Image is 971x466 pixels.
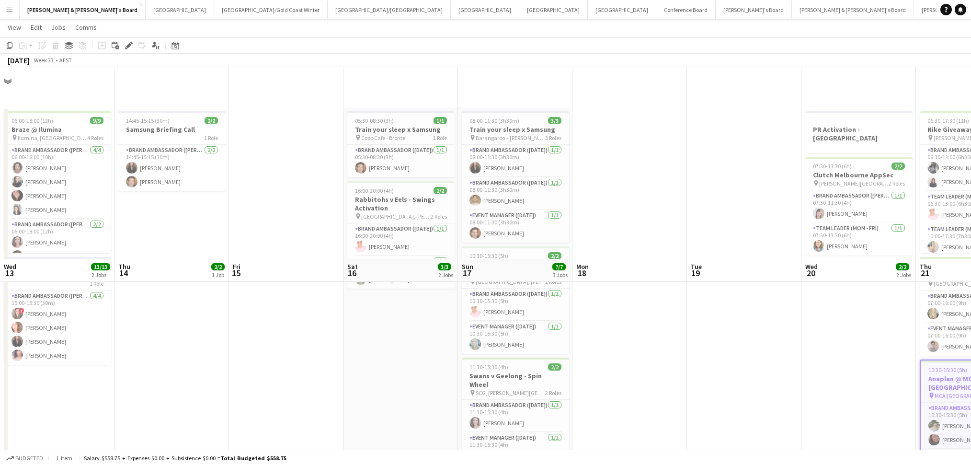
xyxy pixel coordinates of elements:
[20,0,146,19] button: [PERSON_NAME] & [PERSON_NAME]'s Board
[8,23,21,32] span: View
[53,454,76,462] span: 1 item
[451,0,519,19] button: [GEOGRAPHIC_DATA]
[47,21,69,34] a: Jobs
[27,21,46,34] a: Edit
[792,0,914,19] button: [PERSON_NAME] & [PERSON_NAME]'s Board
[15,455,43,462] span: Budgeted
[656,0,716,19] button: Conference Board
[8,56,30,65] div: [DATE]
[59,57,72,64] div: AEST
[5,453,45,464] button: Budgeted
[220,454,286,462] span: Total Budgeted $558.75
[32,57,56,64] span: Week 33
[51,23,66,32] span: Jobs
[84,454,286,462] div: Salary $558.75 + Expenses $0.00 + Subsistence $0.00 =
[4,21,25,34] a: View
[328,0,451,19] button: [GEOGRAPHIC_DATA]/[GEOGRAPHIC_DATA]
[588,0,656,19] button: [GEOGRAPHIC_DATA]
[31,23,42,32] span: Edit
[519,0,588,19] button: [GEOGRAPHIC_DATA]
[146,0,214,19] button: [GEOGRAPHIC_DATA]
[75,23,97,32] span: Comms
[214,0,328,19] button: [GEOGRAPHIC_DATA]/Gold Coast Winter
[716,0,792,19] button: [PERSON_NAME]'s Board
[71,21,101,34] a: Comms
